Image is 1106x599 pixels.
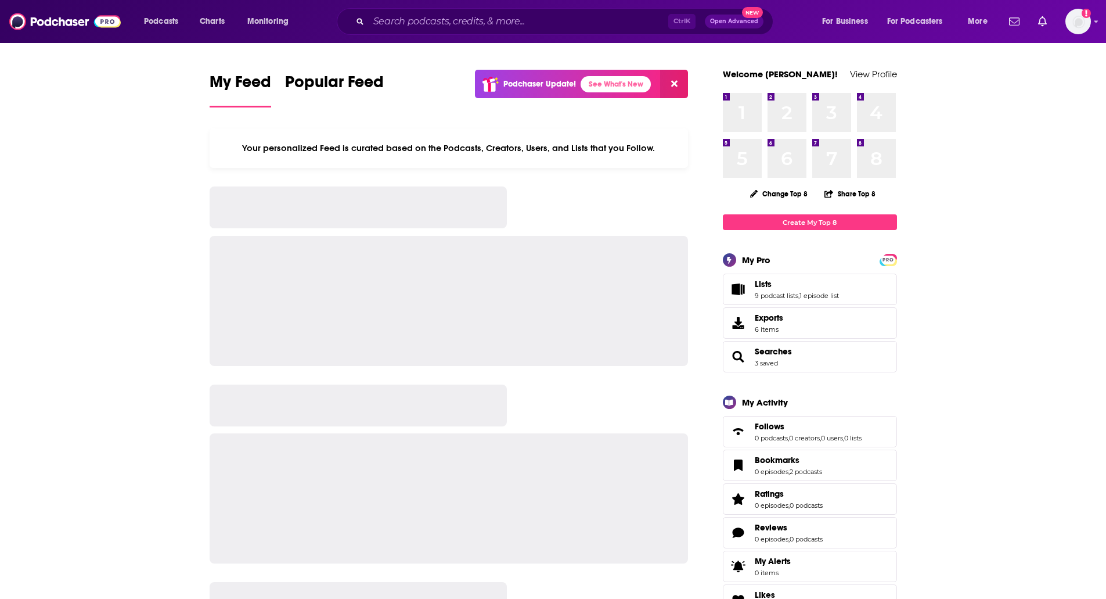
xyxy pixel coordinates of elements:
[790,535,823,543] a: 0 podcasts
[755,535,788,543] a: 0 episodes
[755,556,791,566] span: My Alerts
[960,12,1002,31] button: open menu
[755,421,862,432] a: Follows
[880,12,960,31] button: open menu
[755,522,823,533] a: Reviews
[727,349,750,365] a: Searches
[755,489,823,499] a: Ratings
[788,468,790,476] span: ,
[755,313,783,323] span: Exports
[369,12,668,31] input: Search podcasts, credits, & more...
[710,19,758,24] span: Open Advanced
[285,72,384,107] a: Popular Feed
[727,491,750,507] a: Ratings
[348,8,784,35] div: Search podcasts, credits, & more...
[581,76,651,92] a: See What's New
[668,14,696,29] span: Ctrl K
[790,468,822,476] a: 2 podcasts
[1082,9,1091,18] svg: Add a profile image
[723,517,897,548] span: Reviews
[200,13,225,30] span: Charts
[755,279,772,289] span: Lists
[790,501,823,510] a: 0 podcasts
[742,7,763,18] span: New
[755,279,839,289] a: Lists
[755,421,784,432] span: Follows
[144,13,178,30] span: Podcasts
[799,292,839,300] a: 1 episode list
[788,434,789,442] span: ,
[798,292,799,300] span: ,
[727,525,750,541] a: Reviews
[727,315,750,331] span: Exports
[843,434,844,442] span: ,
[743,186,815,201] button: Change Top 8
[814,12,882,31] button: open menu
[968,13,988,30] span: More
[755,455,822,465] a: Bookmarks
[844,434,862,442] a: 0 lists
[850,69,897,80] a: View Profile
[742,254,770,266] div: My Pro
[742,397,788,408] div: My Activity
[755,292,798,300] a: 9 podcast lists
[1004,12,1024,31] a: Show notifications dropdown
[9,10,121,33] img: Podchaser - Follow, Share and Rate Podcasts
[723,214,897,230] a: Create My Top 8
[727,424,750,440] a: Follows
[727,558,750,575] span: My Alerts
[788,535,790,543] span: ,
[755,501,788,510] a: 0 episodes
[210,72,271,99] span: My Feed
[136,12,193,31] button: open menu
[755,489,784,499] span: Ratings
[192,12,232,31] a: Charts
[789,434,820,442] a: 0 creators
[723,274,897,305] span: Lists
[723,416,897,447] span: Follows
[285,72,384,99] span: Popular Feed
[755,468,788,476] a: 0 episodes
[727,457,750,474] a: Bookmarks
[755,359,778,367] a: 3 saved
[1033,12,1051,31] a: Show notifications dropdown
[755,569,791,577] span: 0 items
[723,341,897,372] span: Searches
[723,307,897,339] a: Exports
[820,434,821,442] span: ,
[239,12,304,31] button: open menu
[755,434,788,442] a: 0 podcasts
[503,79,576,89] p: Podchaser Update!
[727,281,750,297] a: Lists
[723,551,897,582] a: My Alerts
[210,72,271,107] a: My Feed
[822,13,868,30] span: For Business
[705,15,763,28] button: Open AdvancedNew
[887,13,943,30] span: For Podcasters
[755,325,783,333] span: 6 items
[1065,9,1091,34] button: Show profile menu
[755,346,792,357] a: Searches
[1065,9,1091,34] img: User Profile
[881,255,895,264] a: PRO
[210,128,689,168] div: Your personalized Feed is curated based on the Podcasts, Creators, Users, and Lists that you Follow.
[247,13,289,30] span: Monitoring
[824,182,876,205] button: Share Top 8
[723,483,897,515] span: Ratings
[821,434,843,442] a: 0 users
[755,455,799,465] span: Bookmarks
[723,450,897,481] span: Bookmarks
[723,69,838,80] a: Welcome [PERSON_NAME]!
[755,522,787,533] span: Reviews
[1065,9,1091,34] span: Logged in as gabrielle.gantz
[788,501,790,510] span: ,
